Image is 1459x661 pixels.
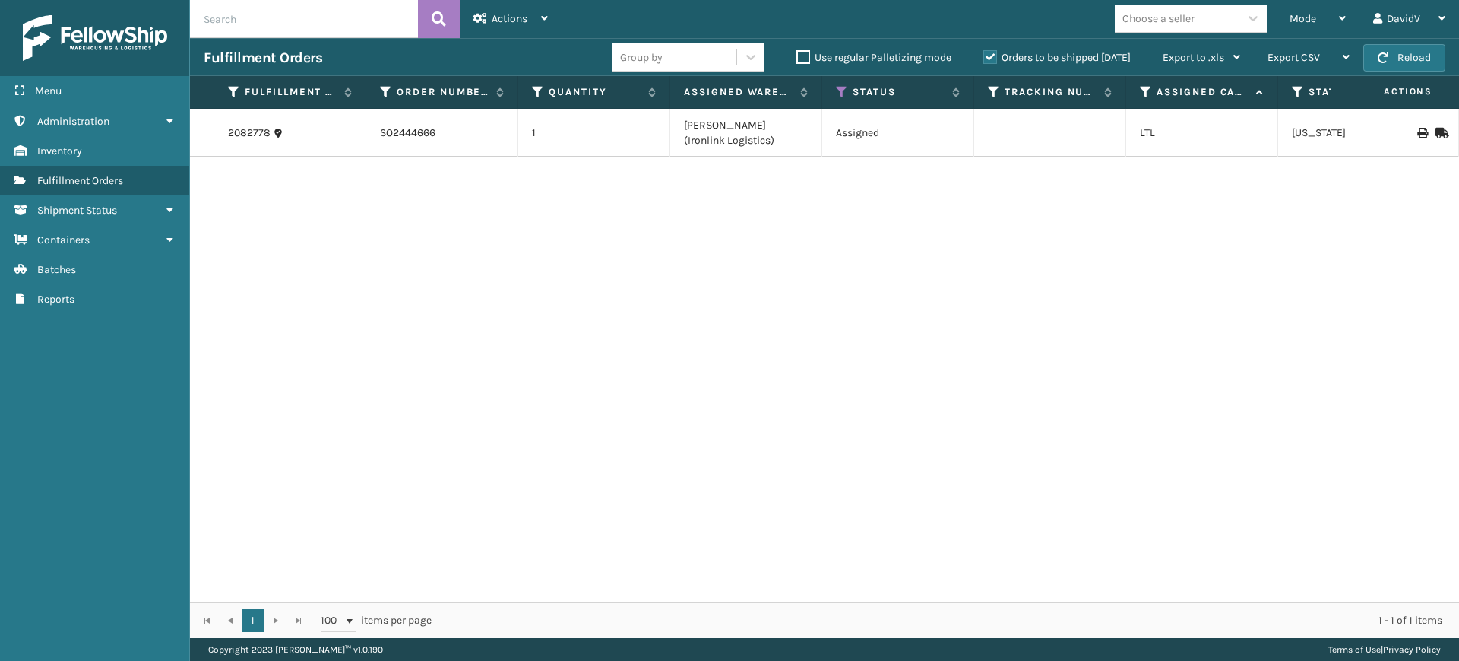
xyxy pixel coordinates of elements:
[37,115,109,128] span: Administration
[242,609,264,632] a: 1
[492,12,527,25] span: Actions
[1435,128,1445,138] i: Mark as Shipped
[1126,109,1278,157] td: LTL
[453,613,1442,628] div: 1 - 1 of 1 items
[1383,644,1441,655] a: Privacy Policy
[853,85,945,99] label: Status
[228,126,271,141] a: 2082778
[796,51,951,64] label: Use regular Palletizing mode
[1328,644,1381,655] a: Terms of Use
[208,638,383,661] p: Copyright 2023 [PERSON_NAME]™ v 1.0.190
[37,263,76,276] span: Batches
[321,609,432,632] span: items per page
[670,109,822,157] td: [PERSON_NAME] (Ironlink Logistics)
[37,204,117,217] span: Shipment Status
[549,85,641,99] label: Quantity
[1278,109,1430,157] td: [US_STATE]
[204,49,322,67] h3: Fulfillment Orders
[684,85,793,99] label: Assigned Warehouse
[37,174,123,187] span: Fulfillment Orders
[1290,12,1316,25] span: Mode
[37,293,74,306] span: Reports
[1328,638,1441,661] div: |
[620,49,663,65] div: Group by
[1309,85,1400,99] label: State
[822,109,974,157] td: Assigned
[1336,79,1442,104] span: Actions
[23,15,167,61] img: logo
[983,51,1131,64] label: Orders to be shipped [DATE]
[1268,51,1320,64] span: Export CSV
[1163,51,1224,64] span: Export to .xls
[1005,85,1097,99] label: Tracking Number
[1417,128,1426,138] i: Print BOL
[518,109,670,157] td: 1
[397,85,489,99] label: Order Number
[321,613,343,628] span: 100
[1363,44,1445,72] button: Reload
[1157,85,1249,99] label: Assigned Carrier Service
[366,109,518,157] td: SO2444666
[35,84,62,97] span: Menu
[1122,11,1195,27] div: Choose a seller
[245,85,337,99] label: Fulfillment Order Id
[37,234,90,246] span: Containers
[37,145,82,157] span: Inventory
